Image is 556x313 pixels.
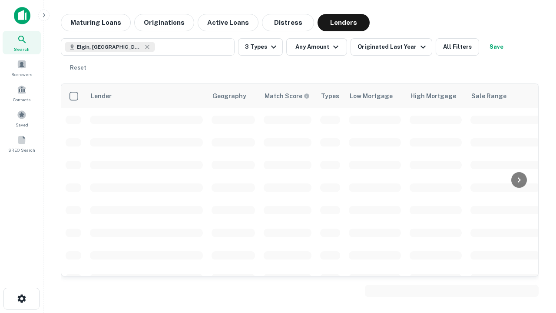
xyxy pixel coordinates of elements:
[3,81,41,105] a: Contacts
[318,14,370,31] button: Lenders
[513,243,556,285] iframe: Chat Widget
[483,38,510,56] button: Save your search to get updates of matches that match your search criteria.
[64,59,92,77] button: Reset
[265,91,310,101] div: Capitalize uses an advanced AI algorithm to match your search with the best lender. The match sco...
[357,42,428,52] div: Originated Last Year
[471,91,506,101] div: Sale Range
[14,46,30,53] span: Search
[134,14,194,31] button: Originations
[11,71,32,78] span: Borrowers
[86,84,207,108] th: Lender
[3,31,41,54] a: Search
[265,91,308,101] h6: Match Score
[351,38,432,56] button: Originated Last Year
[405,84,466,108] th: High Mortgage
[321,91,339,101] div: Types
[259,84,316,108] th: Capitalize uses an advanced AI algorithm to match your search with the best lender. The match sco...
[61,38,235,56] button: Elgin, [GEOGRAPHIC_DATA], [GEOGRAPHIC_DATA]
[13,96,30,103] span: Contacts
[207,84,259,108] th: Geography
[350,91,393,101] div: Low Mortgage
[8,147,35,153] span: SREO Search
[3,56,41,80] a: Borrowers
[77,43,142,51] span: Elgin, [GEOGRAPHIC_DATA], [GEOGRAPHIC_DATA]
[16,121,28,128] span: Saved
[3,107,41,130] a: Saved
[466,84,544,108] th: Sale Range
[212,91,246,101] div: Geography
[410,91,456,101] div: High Mortgage
[286,38,347,56] button: Any Amount
[198,14,258,31] button: Active Loans
[238,38,283,56] button: 3 Types
[344,84,405,108] th: Low Mortgage
[61,14,131,31] button: Maturing Loans
[436,38,479,56] button: All Filters
[3,132,41,155] a: SREO Search
[316,84,344,108] th: Types
[14,7,30,24] img: capitalize-icon.png
[91,91,112,101] div: Lender
[262,14,314,31] button: Distress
